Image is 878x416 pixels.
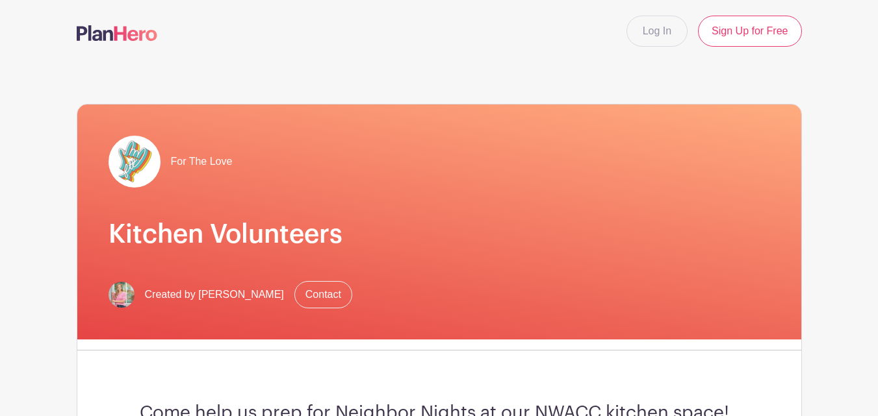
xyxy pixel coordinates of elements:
a: Log In [626,16,688,47]
a: Contact [294,281,352,308]
span: For The Love [171,154,233,169]
a: Sign Up for Free [698,16,801,47]
span: Created by [PERSON_NAME] [145,287,284,302]
img: pageload-spinner.gif [109,136,161,188]
img: logo-507f7623f17ff9eddc593b1ce0a138ce2505c220e1c5a4e2b4648c50719b7d32.svg [77,25,157,41]
h1: Kitchen Volunteers [109,219,770,250]
img: 2x2%20headshot.png [109,282,135,308]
